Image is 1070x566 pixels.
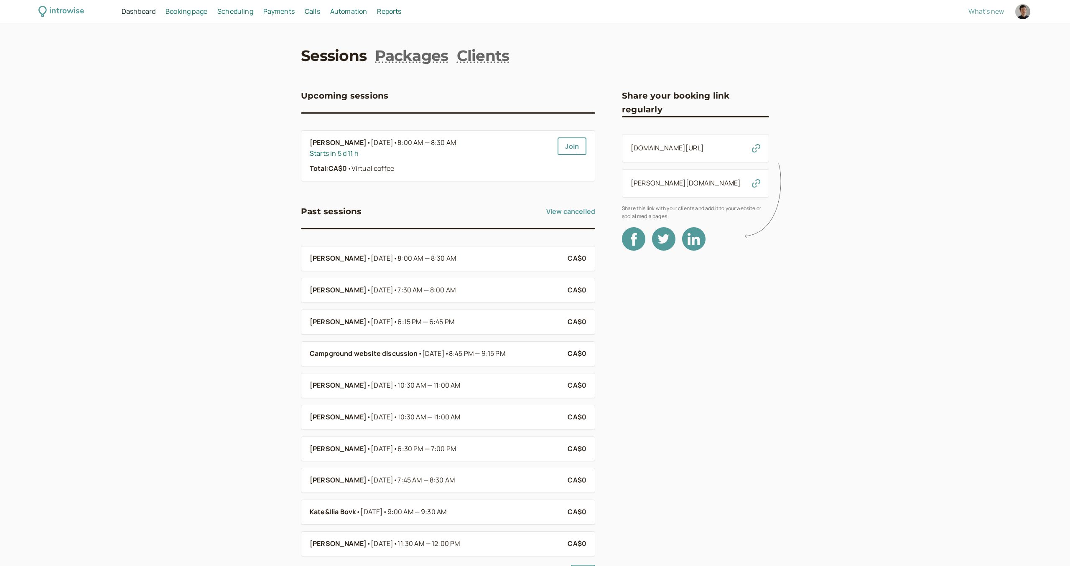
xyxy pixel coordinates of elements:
[217,6,253,17] a: Scheduling
[310,348,418,359] b: Campground website discussion
[310,538,367,549] b: [PERSON_NAME]
[310,164,347,173] strong: Total: CA$0
[397,317,454,326] span: 6:15 PM — 6:45 PM
[568,507,586,516] b: CA$0
[122,7,155,16] span: Dashboard
[301,45,367,66] a: Sessions
[397,254,456,263] span: 8:00 AM — 8:30 AM
[397,444,456,453] span: 6:30 PM — 7:00 PM
[310,412,561,423] a: [PERSON_NAME]•[DATE]•10:30 AM — 11:00 AM
[310,475,367,486] b: [PERSON_NAME]
[397,539,460,548] span: 11:30 AM — 12:00 PM
[330,7,367,16] span: Automation
[166,7,207,16] span: Booking page
[393,138,397,147] span: •
[367,444,371,454] span: •
[367,538,371,549] span: •
[371,137,456,148] span: [DATE]
[393,381,397,390] span: •
[968,8,1004,15] button: What's new
[49,5,84,18] div: introwise
[310,317,561,327] a: [PERSON_NAME]•[DATE]•6:15 PM — 6:45 PM
[310,137,551,174] a: [PERSON_NAME]•[DATE]•8:00 AM — 8:30 AMStarts in 5 d 11 hTotal:CA$0•Virtual coffee
[371,444,456,454] span: [DATE]
[631,178,741,188] a: [PERSON_NAME][DOMAIN_NAME]
[568,317,586,326] b: CA$0
[367,380,371,391] span: •
[568,285,586,294] b: CA$0
[383,507,387,516] span: •
[546,205,595,218] a: View cancelled
[301,89,388,102] h3: Upcoming sessions
[367,412,371,423] span: •
[310,148,551,159] div: Starts in 5 d 11 h
[371,253,456,264] span: [DATE]
[393,254,397,263] span: •
[558,137,586,155] a: Join
[445,349,449,358] span: •
[367,317,371,327] span: •
[38,5,84,18] a: introwise
[310,253,561,264] a: [PERSON_NAME]•[DATE]•8:00 AM — 8:30 AM
[330,6,367,17] a: Automation
[397,138,456,147] span: 8:00 AM — 8:30 AM
[371,285,456,296] span: [DATE]
[418,348,422,359] span: •
[305,7,320,16] span: Calls
[568,412,586,421] b: CA$0
[371,380,460,391] span: [DATE]
[347,164,394,173] span: Virtual coffee
[310,507,356,518] b: Kate&Ilia Bovk
[310,475,561,486] a: [PERSON_NAME]•[DATE]•7:45 AM — 8:30 AM
[263,7,295,16] span: Payments
[305,6,320,17] a: Calls
[310,285,367,296] b: [PERSON_NAME]
[449,349,505,358] span: 8:45 PM — 9:15 PM
[568,475,586,485] b: CA$0
[631,143,704,152] a: [DOMAIN_NAME][URL]
[310,507,561,518] a: Kate&Ilia Bovk•[DATE]•9:00 AM — 9:30 AM
[422,348,505,359] span: [DATE]
[393,539,397,548] span: •
[356,507,360,518] span: •
[301,205,362,218] h3: Past sessions
[393,475,397,485] span: •
[1028,526,1070,566] iframe: Chat Widget
[310,137,367,148] b: [PERSON_NAME]
[310,444,561,454] a: [PERSON_NAME]•[DATE]•6:30 PM — 7:00 PM
[568,381,586,390] b: CA$0
[367,253,371,264] span: •
[622,204,769,221] span: Share this link with your clients and add it to your website or social media pages
[371,475,455,486] span: [DATE]
[568,539,586,548] b: CA$0
[166,6,207,17] a: Booking page
[968,7,1004,16] span: What's new
[1014,3,1032,20] a: Account
[217,7,253,16] span: Scheduling
[310,412,367,423] b: [PERSON_NAME]
[310,444,367,454] b: [PERSON_NAME]
[377,7,401,16] span: Reports
[371,412,460,423] span: [DATE]
[360,507,446,518] span: [DATE]
[393,317,397,326] span: •
[310,380,561,391] a: [PERSON_NAME]•[DATE]•10:30 AM — 11:00 AM
[457,45,510,66] a: Clients
[367,475,371,486] span: •
[397,475,455,485] span: 7:45 AM — 8:30 AM
[347,164,352,173] span: •
[377,6,401,17] a: Reports
[397,381,460,390] span: 10:30 AM — 11:00 AM
[310,285,561,296] a: [PERSON_NAME]•[DATE]•7:30 AM — 8:00 AM
[310,380,367,391] b: [PERSON_NAME]
[122,6,155,17] a: Dashboard
[387,507,447,516] span: 9:00 AM — 9:30 AM
[393,444,397,453] span: •
[397,285,456,294] span: 7:30 AM — 8:00 AM
[371,538,460,549] span: [DATE]
[568,444,586,453] b: CA$0
[310,317,367,327] b: [PERSON_NAME]
[397,412,460,421] span: 10:30 AM — 11:00 AM
[371,317,454,327] span: [DATE]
